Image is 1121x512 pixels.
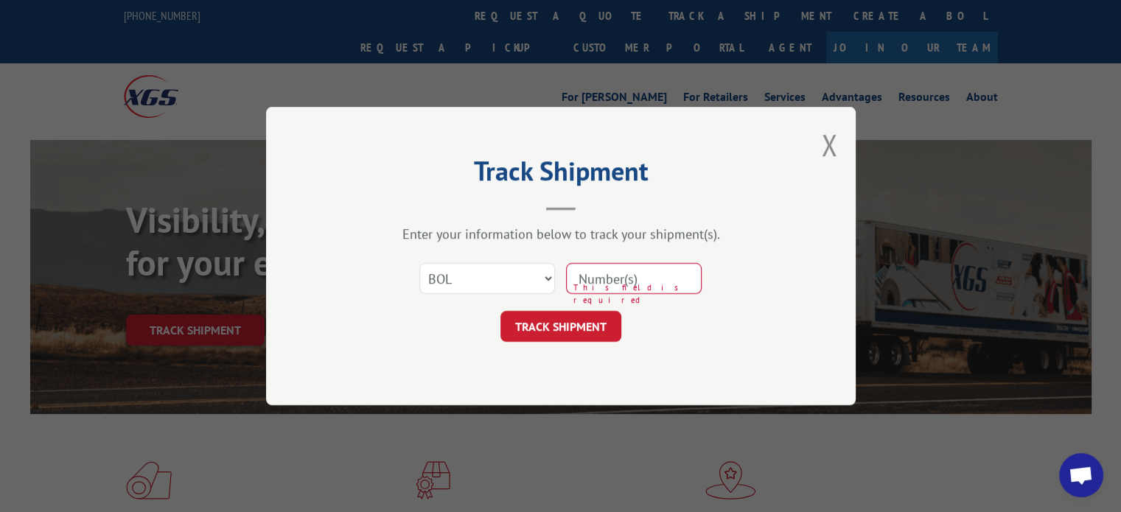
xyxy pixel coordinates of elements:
h2: Track Shipment [340,161,782,189]
input: Number(s) [566,263,702,294]
button: Close modal [821,125,837,164]
button: TRACK SHIPMENT [500,311,621,342]
span: This field is required [573,281,702,306]
div: Open chat [1059,453,1103,497]
div: Enter your information below to track your shipment(s). [340,225,782,242]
